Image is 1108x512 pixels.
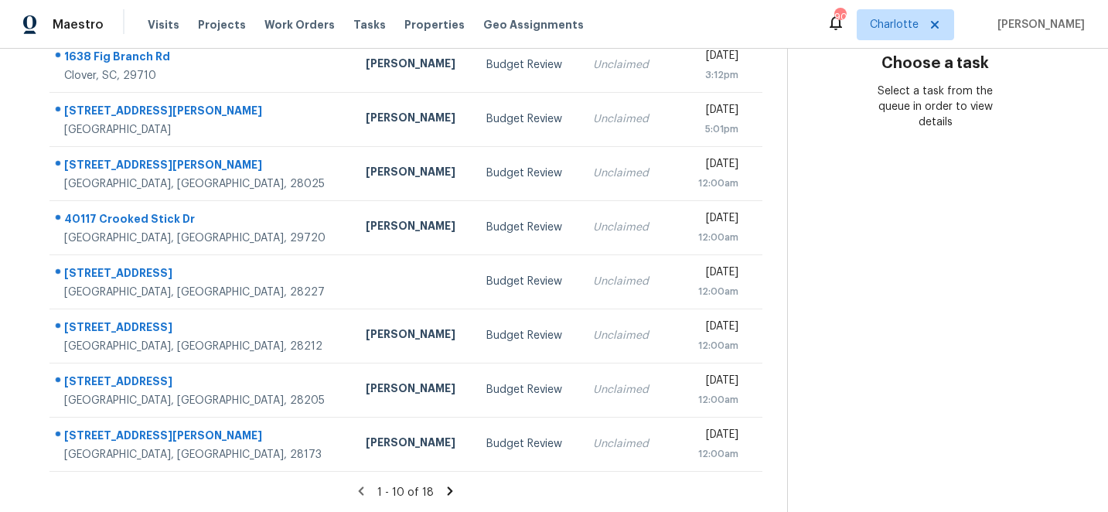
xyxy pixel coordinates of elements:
div: 5:01pm [677,121,738,137]
div: 40117 Crooked Stick Dr [64,211,341,230]
div: [DATE] [677,102,738,121]
div: [DATE] [677,265,738,284]
span: Tasks [353,19,386,30]
div: Unclaimed [593,274,653,289]
div: Unclaimed [593,111,653,127]
span: Properties [404,17,465,32]
div: [PERSON_NAME] [366,381,462,400]
div: [GEOGRAPHIC_DATA], [GEOGRAPHIC_DATA], 28205 [64,393,341,408]
div: Budget Review [486,57,568,73]
span: 1 - 10 of 18 [377,487,434,498]
div: [DATE] [677,48,738,67]
div: 12:00am [677,392,738,408]
div: [PERSON_NAME] [366,435,462,454]
div: Unclaimed [593,166,653,181]
div: 12:00am [677,338,738,353]
div: 90 [834,9,845,25]
div: [PERSON_NAME] [366,164,462,183]
div: [DATE] [677,156,738,176]
div: Budget Review [486,166,568,181]
div: [GEOGRAPHIC_DATA] [64,122,341,138]
div: Budget Review [486,382,568,398]
div: Unclaimed [593,220,653,235]
div: [GEOGRAPHIC_DATA], [GEOGRAPHIC_DATA], 28173 [64,447,341,463]
div: Select a task from the queue in order to view details [861,84,1009,130]
div: [GEOGRAPHIC_DATA], [GEOGRAPHIC_DATA], 29720 [64,230,341,246]
span: Maestro [53,17,104,32]
div: [STREET_ADDRESS] [64,374,341,393]
div: 1638 Fig Branch Rd [64,49,341,68]
div: 12:00am [677,230,738,245]
div: [GEOGRAPHIC_DATA], [GEOGRAPHIC_DATA], 28227 [64,285,341,300]
div: [GEOGRAPHIC_DATA], [GEOGRAPHIC_DATA], 28025 [64,176,341,192]
div: [STREET_ADDRESS] [64,319,341,339]
span: Projects [198,17,246,32]
div: [PERSON_NAME] [366,56,462,75]
div: [DATE] [677,427,738,446]
div: [STREET_ADDRESS][PERSON_NAME] [64,157,341,176]
div: Unclaimed [593,436,653,452]
div: [STREET_ADDRESS][PERSON_NAME] [64,428,341,447]
div: [STREET_ADDRESS] [64,265,341,285]
div: Budget Review [486,436,568,452]
div: [DATE] [677,319,738,338]
div: 12:00am [677,284,738,299]
div: 12:00am [677,446,738,462]
div: 12:00am [677,176,738,191]
div: [DATE] [677,210,738,230]
span: Charlotte [870,17,919,32]
div: 3:12pm [677,67,738,83]
span: Visits [148,17,179,32]
div: Unclaimed [593,57,653,73]
div: Clover, SC, 29710 [64,68,341,84]
div: [PERSON_NAME] [366,326,462,346]
div: Budget Review [486,220,568,235]
div: Unclaimed [593,328,653,343]
div: [PERSON_NAME] [366,110,462,129]
div: [STREET_ADDRESS][PERSON_NAME] [64,103,341,122]
div: Unclaimed [593,382,653,398]
div: Budget Review [486,274,568,289]
div: Budget Review [486,111,568,127]
div: [GEOGRAPHIC_DATA], [GEOGRAPHIC_DATA], 28212 [64,339,341,354]
div: Budget Review [486,328,568,343]
span: [PERSON_NAME] [991,17,1085,32]
span: Work Orders [264,17,335,32]
h3: Choose a task [881,56,989,71]
span: Geo Assignments [483,17,584,32]
div: [DATE] [677,373,738,392]
div: [PERSON_NAME] [366,218,462,237]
